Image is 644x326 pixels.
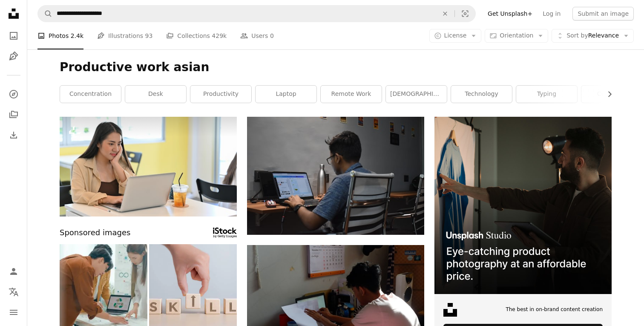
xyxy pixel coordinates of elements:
[321,86,382,103] a: remote work
[516,86,577,103] a: typing
[602,86,612,103] button: scroll list to the right
[566,32,588,39] span: Sort by
[483,7,538,20] a: Get Unsplash+
[5,127,22,144] a: Download History
[506,306,603,313] span: The best in on-brand content creation
[538,7,566,20] a: Log in
[429,29,482,43] button: License
[5,263,22,280] a: Log in / Sign up
[270,31,274,40] span: 0
[190,86,251,103] a: productivity
[247,117,424,235] img: A man sitting in front of a laptop computer
[5,283,22,300] button: Language
[443,303,457,317] img: file-1631678316303-ed18b8b5cb9cimage
[5,86,22,103] a: Explore
[247,172,424,179] a: A man sitting in front of a laptop computer
[500,32,533,39] span: Orientation
[444,32,467,39] span: License
[145,31,153,40] span: 93
[97,22,152,49] a: Illustrations 93
[552,29,634,43] button: Sort byRelevance
[256,86,316,103] a: laptop
[436,6,454,22] button: Clear
[5,48,22,65] a: Illustrations
[572,7,634,20] button: Submit an image
[166,22,227,49] a: Collections 429k
[434,117,612,294] img: file-1715714098234-25b8b4e9d8faimage
[581,86,642,103] a: computer
[60,86,121,103] a: concentration
[60,60,612,75] h1: Productive work asian
[60,227,130,239] span: Sponsored images
[386,86,447,103] a: [DEMOGRAPHIC_DATA] man
[451,86,512,103] a: technology
[5,304,22,321] button: Menu
[455,6,475,22] button: Visual search
[247,300,424,308] a: woman in white shirt sitting at the table
[60,117,237,216] img: Close up view of businesswoman working with laptop on the table in co-working space
[38,6,52,22] button: Search Unsplash
[125,86,186,103] a: desk
[5,106,22,123] a: Collections
[485,29,548,43] button: Orientation
[212,31,227,40] span: 429k
[5,27,22,44] a: Photos
[240,22,274,49] a: Users 0
[60,162,237,170] a: Close up view of businesswoman working with laptop on the table in co-working space
[37,5,476,22] form: Find visuals sitewide
[566,32,619,40] span: Relevance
